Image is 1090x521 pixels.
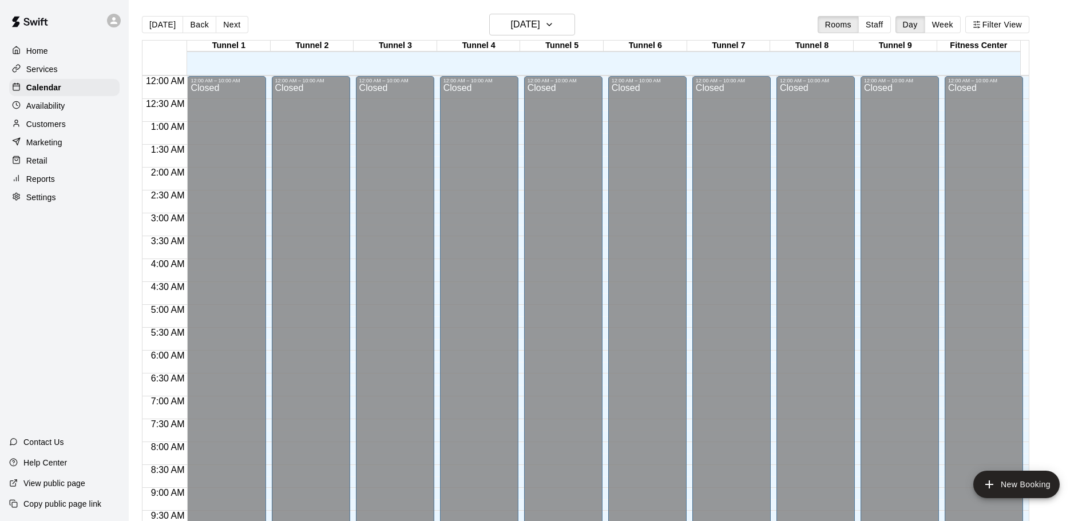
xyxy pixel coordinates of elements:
div: Tunnel 8 [770,41,854,51]
button: Day [895,16,925,33]
span: 9:30 AM [148,511,188,520]
p: Availability [26,100,65,112]
span: 12:30 AM [143,99,188,109]
span: 8:30 AM [148,465,188,475]
button: Week [925,16,961,33]
div: Tunnel 5 [520,41,604,51]
div: 12:00 AM – 10:00 AM [191,78,262,83]
div: Tunnel 2 [271,41,354,51]
span: 5:00 AM [148,305,188,315]
span: 7:00 AM [148,396,188,406]
span: 3:30 AM [148,236,188,246]
p: Customers [26,118,66,130]
span: 2:00 AM [148,168,188,177]
span: 1:00 AM [148,122,188,132]
span: 7:30 AM [148,419,188,429]
div: Tunnel 9 [854,41,937,51]
p: View public page [23,478,85,489]
p: Reports [26,173,55,185]
a: Availability [9,97,120,114]
p: Home [26,45,48,57]
div: 12:00 AM – 10:00 AM [443,78,515,83]
a: Customers [9,116,120,133]
span: 3:00 AM [148,213,188,223]
span: 2:30 AM [148,190,188,200]
a: Calendar [9,79,120,96]
div: 12:00 AM – 10:00 AM [864,78,936,83]
button: [DATE] [489,14,575,35]
p: Calendar [26,82,61,93]
span: 8:00 AM [148,442,188,452]
span: 1:30 AM [148,145,188,154]
div: Tunnel 6 [604,41,687,51]
p: Marketing [26,137,62,148]
button: Next [216,16,248,33]
div: 12:00 AM – 10:00 AM [612,78,683,83]
div: 12:00 AM – 10:00 AM [528,78,599,83]
a: Home [9,42,120,59]
a: Services [9,61,120,78]
span: 4:00 AM [148,259,188,269]
div: Tunnel 7 [687,41,771,51]
p: Help Center [23,457,67,468]
span: 6:30 AM [148,373,188,383]
h6: [DATE] [511,17,540,33]
div: Tunnel 1 [187,41,271,51]
p: Retail [26,155,47,166]
a: Retail [9,152,120,169]
div: 12:00 AM – 10:00 AM [948,78,1020,83]
div: Tunnel 4 [437,41,521,51]
p: Contact Us [23,436,64,448]
div: 12:00 AM – 10:00 AM [696,78,767,83]
span: 12:00 AM [143,76,188,86]
p: Services [26,63,58,75]
div: 12:00 AM – 10:00 AM [780,78,851,83]
a: Settings [9,189,120,206]
button: Back [183,16,216,33]
div: Tunnel 3 [354,41,437,51]
div: 12:00 AM – 10:00 AM [275,78,347,83]
span: 6:00 AM [148,351,188,360]
span: 5:30 AM [148,328,188,337]
span: 9:00 AM [148,488,188,498]
span: 4:30 AM [148,282,188,292]
button: [DATE] [142,16,183,33]
p: Settings [26,192,56,203]
p: Copy public page link [23,498,101,510]
div: 12:00 AM – 10:00 AM [359,78,431,83]
button: add [973,471,1060,498]
button: Filter View [965,16,1029,33]
button: Staff [858,16,891,33]
div: Fitness Center [937,41,1021,51]
a: Marketing [9,134,120,151]
button: Rooms [818,16,859,33]
a: Reports [9,170,120,188]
